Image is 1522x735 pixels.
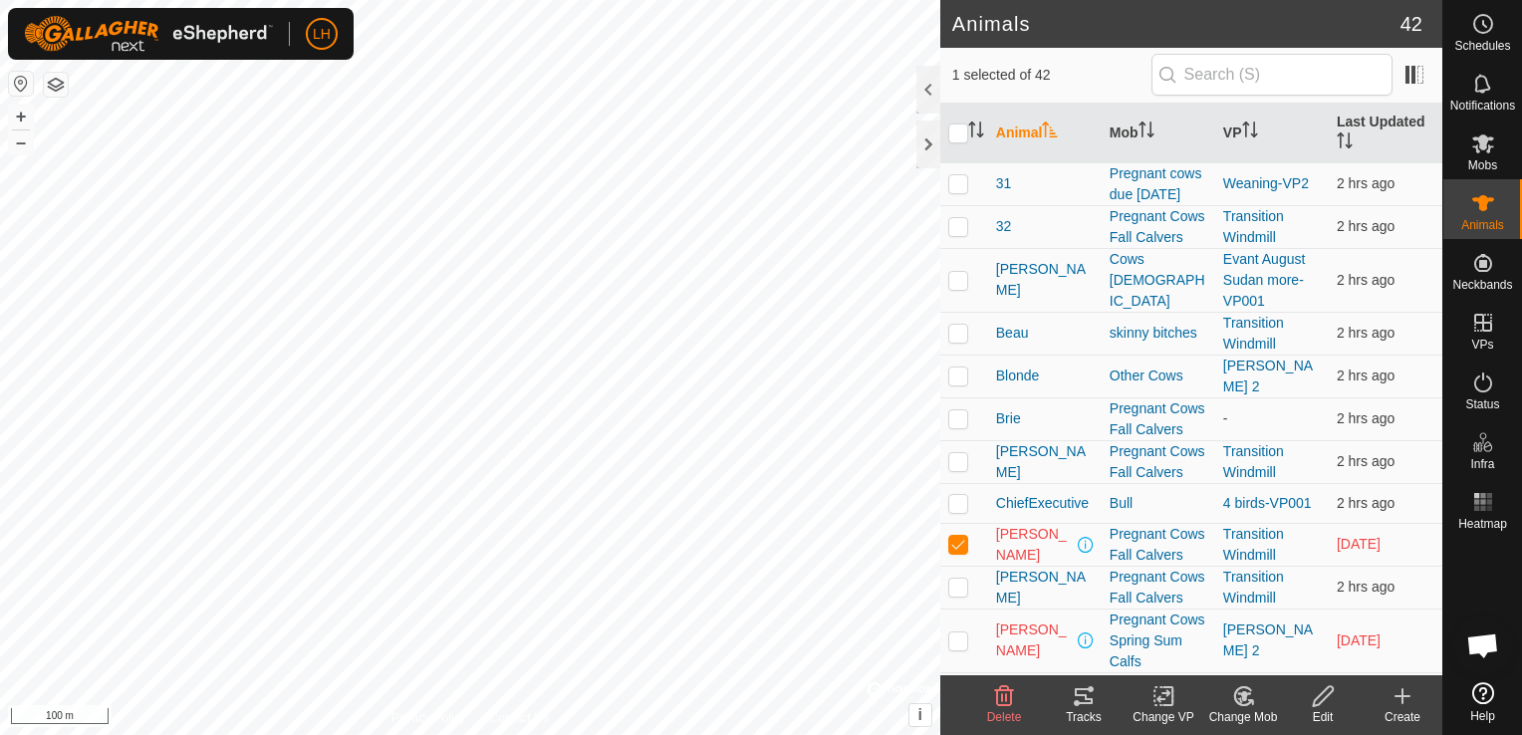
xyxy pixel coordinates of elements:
span: 11 Oct 2025, 11:07 am [1337,272,1395,288]
p-sorticon: Activate to sort [1242,124,1258,140]
span: 11 Oct 2025, 11:08 am [1337,218,1395,234]
div: Tracks [1044,708,1124,726]
a: Weaning-VP2 [1223,175,1309,191]
a: Transition Windmill [1223,208,1284,245]
div: Pregnant Cows Spring Sum Calfs [1110,610,1207,672]
a: Contact Us [490,709,549,727]
span: 32 [996,216,1012,237]
span: Help [1470,710,1495,722]
span: [PERSON_NAME] [996,524,1074,566]
div: Pregnant Cows Fall Calvers [1110,206,1207,248]
button: + [9,105,33,128]
button: i [909,704,931,726]
div: Bull [1110,493,1207,514]
p-sorticon: Activate to sort [1042,124,1058,140]
span: Infra [1470,458,1494,470]
span: Blonde [996,366,1040,386]
a: [PERSON_NAME] 2 [1223,358,1313,394]
div: Open chat [1453,615,1513,675]
h2: Animals [952,12,1400,36]
input: Search (S) [1151,54,1393,96]
span: 11 Oct 2025, 11:07 am [1337,453,1395,469]
img: Gallagher Logo [24,16,273,52]
div: skinny bitches [1110,323,1207,344]
th: Mob [1102,104,1215,163]
div: Other Cows [1110,366,1207,386]
span: VPs [1471,339,1493,351]
div: Pregnant Cows Fall Calvers [1110,398,1207,440]
a: Help [1443,674,1522,730]
button: – [9,130,33,154]
div: Pregnant Cows Fall Calvers [1110,524,1207,566]
a: Evant August Sudan more-VP001 [1223,675,1306,733]
a: [PERSON_NAME] 2 [1223,621,1313,658]
span: 11 Oct 2025, 11:07 am [1337,410,1395,426]
a: 4 birds-VP001 [1223,495,1312,511]
span: Beau [996,323,1029,344]
app-display-virtual-paddock-transition: - [1223,410,1228,426]
span: Heatmap [1458,518,1507,530]
span: 31 [996,173,1012,194]
span: Brie [996,408,1021,429]
p-sorticon: Activate to sort [1337,135,1353,151]
button: Map Layers [44,73,68,97]
div: Edit [1283,708,1363,726]
span: [PERSON_NAME] [996,259,1094,301]
a: Transition Windmill [1223,315,1284,352]
span: 11 Oct 2025, 11:07 am [1337,175,1395,191]
div: Pregnant cows due [DATE] [1110,163,1207,205]
span: 11 Oct 2025, 11:07 am [1337,579,1395,595]
th: VP [1215,104,1329,163]
span: [PERSON_NAME] [996,441,1094,483]
span: Animals [1461,219,1504,231]
div: Cows [DEMOGRAPHIC_DATA] [1110,249,1207,312]
p-sorticon: Activate to sort [1139,124,1154,140]
th: Last Updated [1329,104,1442,163]
span: i [918,706,922,723]
div: Pregnant Cows Fall Calvers [1110,567,1207,609]
span: 11 Oct 2025, 11:08 am [1337,325,1395,341]
button: Reset Map [9,72,33,96]
span: Schedules [1454,40,1510,52]
span: Mobs [1468,159,1497,171]
a: Evant August Sudan more-VP001 [1223,251,1306,309]
span: ChiefExecutive [996,493,1089,514]
a: Transition Windmill [1223,526,1284,563]
p-sorticon: Activate to sort [968,124,984,140]
span: 11 Oct 2025, 10:58 am [1337,367,1395,383]
span: 42 [1400,9,1422,39]
div: Pregnant Cows Fall Calvers [1110,441,1207,483]
th: Animal [988,104,1102,163]
span: Status [1465,398,1499,410]
span: Neckbands [1452,279,1512,291]
div: Change Mob [1203,708,1283,726]
span: 8 Oct 2025, 6:18 pm [1337,536,1381,552]
div: Create [1363,708,1442,726]
span: LH [313,24,331,45]
a: Transition Windmill [1223,569,1284,606]
a: Privacy Policy [391,709,466,727]
a: Transition Windmill [1223,443,1284,480]
span: 10 Oct 2025, 9:28 am [1337,632,1381,648]
span: Delete [987,710,1022,724]
span: Notifications [1450,100,1515,112]
span: [PERSON_NAME] [996,567,1094,609]
span: 11 Oct 2025, 11:08 am [1337,495,1395,511]
span: [PERSON_NAME] [996,619,1074,661]
div: Change VP [1124,708,1203,726]
span: 1 selected of 42 [952,65,1151,86]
